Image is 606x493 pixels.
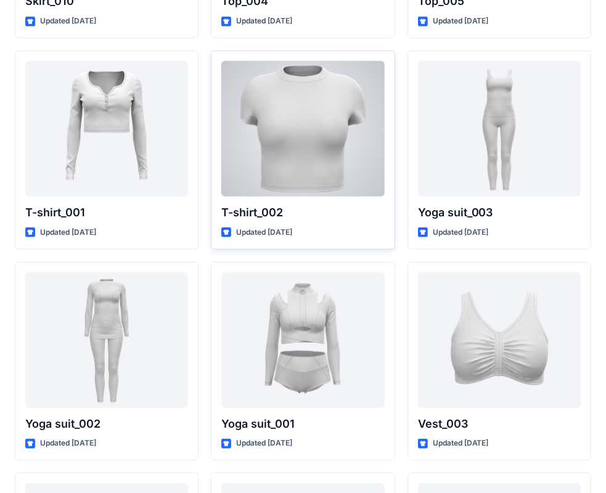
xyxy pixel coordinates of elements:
p: Updated [DATE] [236,15,292,28]
a: T-shirt_002 [221,61,384,197]
p: Updated [DATE] [40,437,96,450]
a: Yoga suit_003 [418,61,581,197]
p: Yoga suit_002 [25,415,188,433]
p: Updated [DATE] [40,226,96,239]
a: Vest_003 [418,272,581,408]
p: Updated [DATE] [433,15,489,28]
a: Yoga suit_002 [25,272,188,408]
a: Yoga suit_001 [221,272,384,408]
p: Updated [DATE] [40,15,96,28]
p: Yoga suit_001 [221,415,384,433]
p: Updated [DATE] [236,226,292,239]
p: Updated [DATE] [433,437,489,450]
p: T-shirt_002 [221,204,384,221]
p: Updated [DATE] [433,226,489,239]
a: T-shirt_001 [25,61,188,197]
p: Vest_003 [418,415,581,433]
p: Updated [DATE] [236,437,292,450]
p: Yoga suit_003 [418,204,581,221]
p: T-shirt_001 [25,204,188,221]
